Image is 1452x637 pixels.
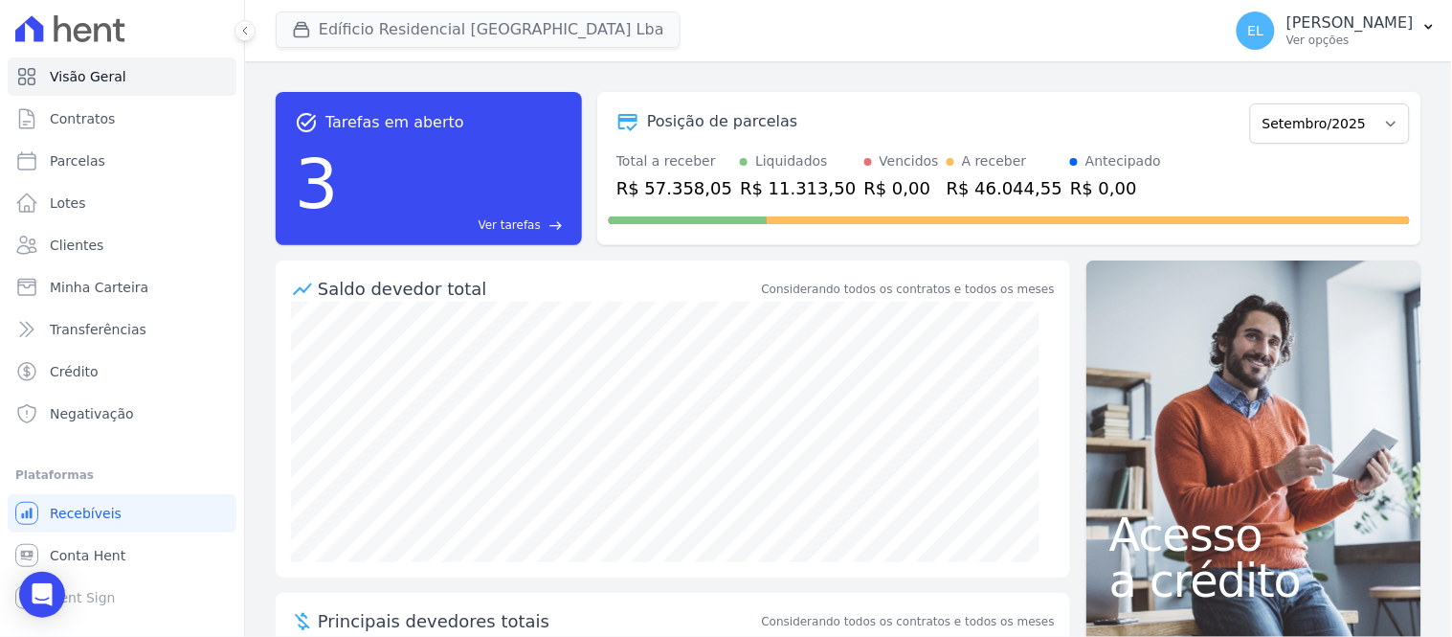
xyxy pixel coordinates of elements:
[50,320,146,339] span: Transferências
[325,111,464,134] span: Tarefas em aberto
[19,572,65,618] div: Open Intercom Messenger
[740,175,856,201] div: R$ 11.313,50
[50,67,126,86] span: Visão Geral
[8,57,236,96] a: Visão Geral
[1070,175,1161,201] div: R$ 0,00
[1248,24,1264,37] span: EL
[8,142,236,180] a: Parcelas
[616,175,732,201] div: R$ 57.358,05
[50,504,122,523] span: Recebíveis
[1286,33,1414,48] p: Ver opções
[295,111,318,134] span: task_alt
[1109,512,1398,557] span: Acesso
[947,175,1062,201] div: R$ 46.044,55
[647,110,798,133] div: Posição de parcelas
[8,310,236,349] a: Transferências
[50,404,134,423] span: Negativação
[318,608,758,634] span: Principais devedores totais
[755,151,828,171] div: Liquidados
[50,151,105,171] span: Parcelas
[8,395,236,433] a: Negativação
[50,109,115,128] span: Contratos
[8,268,236,307] a: Minha Carteira
[276,11,681,48] button: Edíficio Residencial [GEOGRAPHIC_DATA] Lba
[318,276,758,302] div: Saldo devedor total
[1085,151,1161,171] div: Antecipado
[864,175,939,201] div: R$ 0,00
[50,193,86,213] span: Lotes
[50,546,125,565] span: Conta Hent
[1286,13,1414,33] p: [PERSON_NAME]
[8,536,236,575] a: Conta Hent
[762,281,1055,298] div: Considerando todos os contratos e todos os meses
[8,226,236,264] a: Clientes
[50,278,148,297] span: Minha Carteira
[50,236,103,255] span: Clientes
[346,216,563,234] a: Ver tarefas east
[962,151,1027,171] div: A receber
[880,151,939,171] div: Vencidos
[8,494,236,533] a: Recebíveis
[295,134,339,234] div: 3
[8,353,236,391] a: Crédito
[479,216,541,234] span: Ver tarefas
[1109,557,1398,603] span: a crédito
[50,362,99,381] span: Crédito
[762,613,1055,630] span: Considerando todos os contratos e todos os meses
[616,151,732,171] div: Total a receber
[15,464,229,487] div: Plataformas
[8,184,236,222] a: Lotes
[8,100,236,138] a: Contratos
[548,218,563,233] span: east
[1221,4,1452,57] button: EL [PERSON_NAME] Ver opções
